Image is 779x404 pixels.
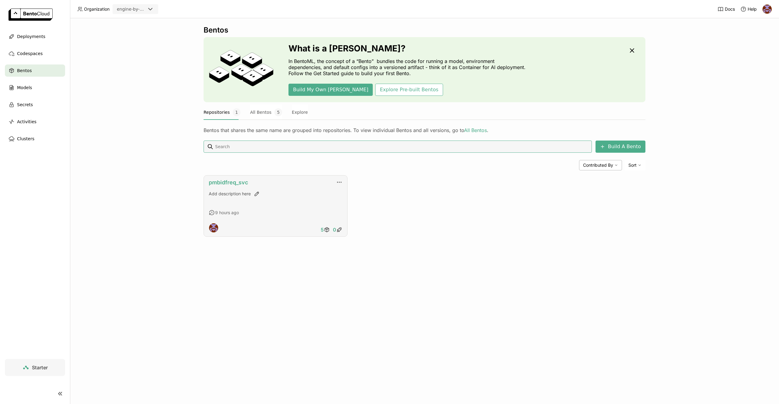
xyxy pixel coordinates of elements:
[9,9,53,21] img: logo
[375,84,443,96] button: Explore Pre-built Bentos
[5,30,65,43] a: Deployments
[321,227,324,233] span: 5
[17,33,45,40] span: Deployments
[292,105,308,120] button: Explore
[5,82,65,94] a: Models
[209,179,248,186] a: pmbidfreq_svc
[748,6,757,12] span: Help
[763,5,772,14] img: Martin Fejka
[319,224,331,236] a: 5
[84,6,110,12] span: Organization
[250,105,282,120] button: All Bentos
[204,127,645,133] div: Bentos that shares the same name are grouped into repositories. To view individual Bentos and all...
[583,162,613,168] span: Contributed By
[233,108,240,116] span: 1
[5,359,65,376] a: Starter
[5,116,65,128] a: Activities
[146,6,147,12] input: Selected engine-by-moneylion.
[628,162,637,168] span: Sort
[117,6,145,12] div: engine-by-moneylion
[32,364,48,371] span: Starter
[718,6,735,12] a: Docs
[209,191,342,197] div: Add description here
[17,84,32,91] span: Models
[624,160,645,170] div: Sort
[288,84,373,96] button: Build My Own [PERSON_NAME]
[333,227,336,233] span: 0
[579,160,622,170] div: Contributed By
[740,6,757,12] div: Help
[331,224,344,236] a: 0
[204,26,645,35] div: Bentos
[215,142,589,151] input: Search
[17,50,43,57] span: Codespaces
[725,6,735,12] span: Docs
[5,47,65,60] a: Codespaces
[215,210,239,215] span: 9 hours ago
[464,127,487,133] a: All Bentos
[209,223,218,232] img: Martin Fejka
[5,99,65,111] a: Secrets
[17,118,37,125] span: Activities
[204,105,240,120] button: Repositories
[17,101,33,108] span: Secrets
[5,133,65,145] a: Clusters
[5,64,65,77] a: Bentos
[596,141,645,153] button: Build A Bento
[274,108,282,116] span: 5
[288,58,529,76] p: In BentoML, the concept of a “Bento” bundles the code for running a model, environment dependenci...
[17,67,32,74] span: Bentos
[17,135,34,142] span: Clusters
[208,50,274,90] img: cover onboarding
[288,44,529,53] h3: What is a [PERSON_NAME]?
